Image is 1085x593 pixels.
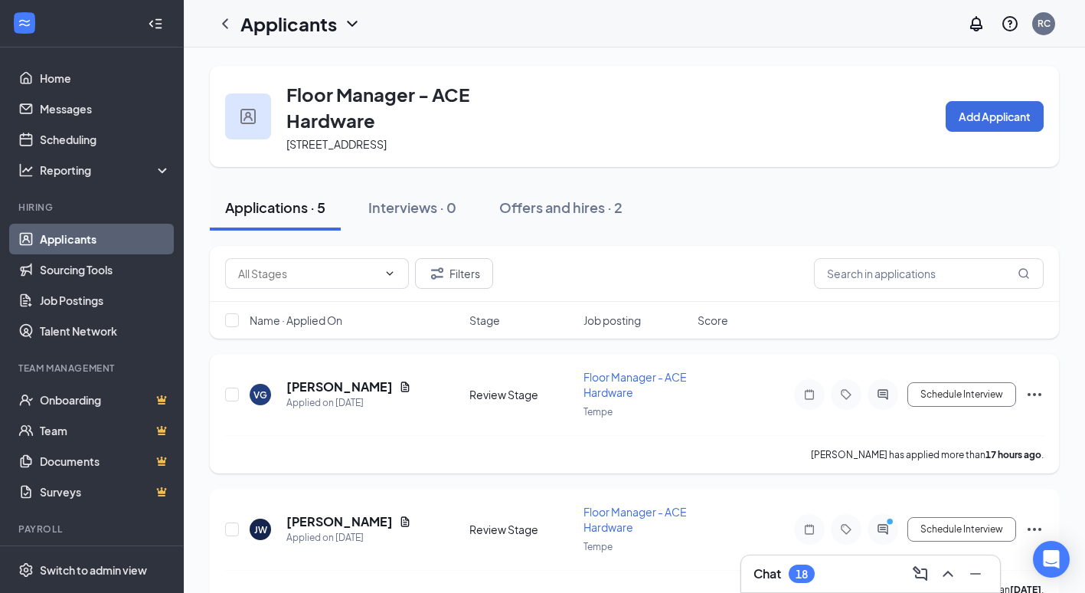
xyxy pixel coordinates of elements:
h1: Applicants [240,11,337,37]
button: Add Applicant [946,101,1044,132]
svg: Filter [428,264,446,283]
svg: ChevronDown [343,15,361,33]
svg: Ellipses [1025,520,1044,539]
a: SurveysCrown [40,477,171,507]
div: Payroll [18,523,168,536]
div: Offers and hires · 2 [499,198,623,217]
svg: QuestionInfo [1001,15,1019,33]
div: Applied on [DATE] [286,395,411,411]
span: Floor Manager - ACE Hardware [583,370,687,399]
a: Home [40,63,171,93]
div: Hiring [18,201,168,214]
svg: ComposeMessage [911,565,930,583]
div: Reporting [40,162,172,178]
span: Name · Applied On [250,313,342,328]
svg: ActiveChat [874,523,892,536]
svg: Document [399,516,411,528]
div: 18 [796,568,808,581]
svg: Notifications [967,15,985,33]
button: Schedule Interview [907,382,1016,407]
a: Sourcing Tools [40,254,171,285]
b: 17 hours ago [985,449,1041,460]
a: Job Postings [40,285,171,316]
div: Switch to admin view [40,562,147,578]
svg: ChevronUp [939,565,957,583]
div: Applied on [DATE] [286,530,411,545]
a: OnboardingCrown [40,385,171,415]
div: Applications · 5 [225,198,325,217]
a: DocumentsCrown [40,446,171,477]
h5: [PERSON_NAME] [286,378,393,395]
h3: Floor Manager - ACE Hardware [286,81,557,133]
button: Filter Filters [415,258,493,289]
svg: Tag [837,388,855,401]
span: Stage [469,313,500,328]
button: Schedule Interview [907,517,1016,542]
svg: Note [800,388,819,401]
h3: Chat [753,565,781,582]
svg: PrimaryDot [883,517,901,529]
svg: Collapse [148,16,163,31]
a: Talent Network [40,316,171,346]
svg: Settings [18,562,34,578]
div: Open Intercom Messenger [1033,541,1070,578]
button: Minimize [963,562,988,586]
input: All Stages [238,265,377,282]
a: Messages [40,93,171,124]
input: Search in applications [814,258,1044,289]
svg: Ellipses [1025,385,1044,404]
svg: ChevronLeft [216,15,234,33]
svg: Document [399,381,411,393]
svg: Note [800,523,819,536]
button: ChevronUp [936,562,960,586]
svg: ActiveChat [874,388,892,401]
svg: WorkstreamLogo [17,15,32,31]
svg: Analysis [18,162,34,178]
span: Floor Manager - ACE Hardware [583,505,687,534]
a: Scheduling [40,124,171,155]
div: VG [253,388,267,401]
span: Score [698,313,728,328]
a: Applicants [40,224,171,254]
h5: [PERSON_NAME] [286,513,393,530]
div: Review Stage [469,387,574,402]
svg: ChevronDown [384,267,396,280]
button: ComposeMessage [908,562,933,586]
img: user icon [240,109,256,124]
span: Tempe [583,541,613,552]
span: [STREET_ADDRESS] [286,137,387,151]
p: [PERSON_NAME] has applied more than . [811,448,1044,461]
span: Job posting [583,313,641,328]
div: JW [254,523,267,536]
a: TeamCrown [40,415,171,446]
div: Review Stage [469,522,574,537]
div: RC [1038,17,1051,30]
svg: Minimize [966,565,985,583]
svg: Tag [837,523,855,536]
div: Interviews · 0 [368,198,456,217]
div: Team Management [18,362,168,375]
span: Tempe [583,406,613,418]
svg: MagnifyingGlass [1018,267,1030,280]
